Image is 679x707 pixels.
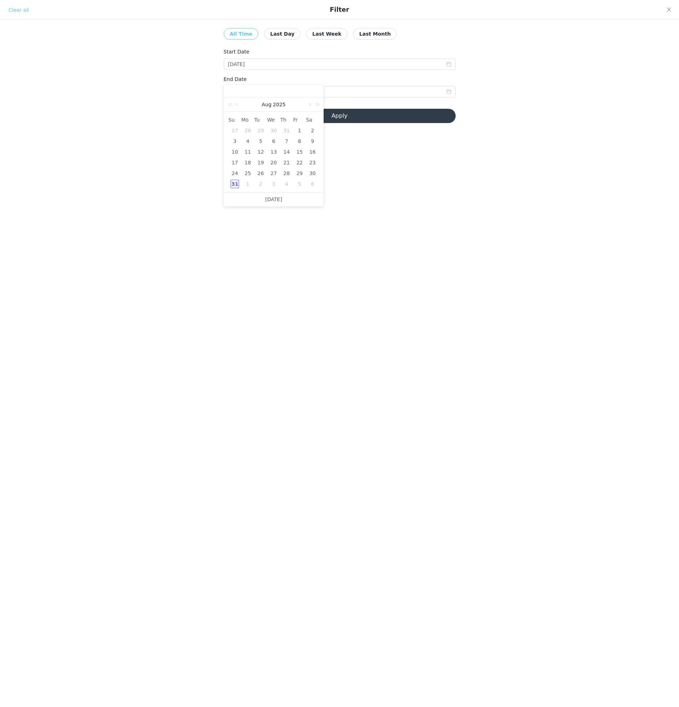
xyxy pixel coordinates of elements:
[306,114,319,125] th: Sat
[267,117,280,123] span: We
[243,180,252,188] div: 1
[230,180,239,188] div: 31
[254,136,267,147] td: August 5, 2025
[241,125,254,136] td: July 28, 2025
[280,114,293,125] th: Thu
[224,76,247,82] label: End Date
[311,97,321,112] a: Next year (Control + right)
[306,136,319,147] td: August 9, 2025
[293,136,306,147] td: August 8, 2025
[282,169,291,178] div: 28
[230,158,239,167] div: 17
[254,179,267,189] td: September 2, 2025
[280,157,293,168] td: August 21, 2025
[280,168,293,179] td: August 28, 2025
[280,117,293,123] span: Th
[230,137,239,145] div: 3
[293,147,306,157] td: August 15, 2025
[308,137,317,145] div: 9
[269,180,278,188] div: 3
[330,6,349,14] div: Filter
[282,137,291,145] div: 7
[261,97,272,112] a: Aug
[265,193,282,206] a: [DATE]
[269,158,278,167] div: 20
[228,147,241,157] td: August 10, 2025
[257,126,265,135] div: 29
[293,168,306,179] td: August 29, 2025
[280,179,293,189] td: September 4, 2025
[230,148,239,156] div: 10
[267,125,280,136] td: July 30, 2025
[224,28,259,40] button: All Time
[228,168,241,179] td: August 24, 2025
[254,168,267,179] td: August 26, 2025
[308,169,317,178] div: 30
[282,180,291,188] div: 4
[257,169,265,178] div: 26
[306,125,319,136] td: August 2, 2025
[228,136,241,147] td: August 3, 2025
[267,136,280,147] td: August 6, 2025
[267,147,280,157] td: August 13, 2025
[353,28,397,40] button: Last Month
[243,169,252,178] div: 25
[306,97,313,112] a: Next month (PageDown)
[295,180,304,188] div: 5
[254,117,267,123] span: Tu
[306,179,319,189] td: September 6, 2025
[257,137,265,145] div: 5
[306,28,348,40] button: Last Week
[254,125,267,136] td: July 29, 2025
[228,157,241,168] td: August 17, 2025
[280,136,293,147] td: August 7, 2025
[295,158,304,167] div: 22
[306,147,319,157] td: August 16, 2025
[308,158,317,167] div: 23
[264,28,300,40] button: Last Day
[282,148,291,156] div: 14
[308,148,317,156] div: 16
[254,157,267,168] td: August 19, 2025
[9,6,29,14] div: Clear all
[227,97,236,112] a: Last year (Control + left)
[306,157,319,168] td: August 23, 2025
[295,126,304,135] div: 1
[280,125,293,136] td: July 31, 2025
[257,158,265,167] div: 19
[293,157,306,168] td: August 22, 2025
[241,147,254,157] td: August 11, 2025
[295,148,304,156] div: 15
[230,169,239,178] div: 24
[228,179,241,189] td: August 31, 2025
[224,109,456,123] button: Apply
[282,126,291,135] div: 31
[234,97,241,112] a: Previous month (PageUp)
[241,114,254,125] th: Mon
[228,117,241,123] span: Su
[224,49,249,55] label: Start Date
[267,157,280,168] td: August 20, 2025
[446,89,451,94] i: icon: calendar
[269,137,278,145] div: 6
[243,137,252,145] div: 4
[272,97,287,112] a: 2025
[241,136,254,147] td: August 4, 2025
[308,126,317,135] div: 2
[257,180,265,188] div: 2
[269,169,278,178] div: 27
[306,168,319,179] td: August 30, 2025
[257,148,265,156] div: 12
[243,126,252,135] div: 28
[241,117,254,123] span: Mo
[267,114,280,125] th: Wed
[306,117,319,123] span: Sa
[666,7,672,12] i: icon: close
[230,126,239,135] div: 27
[254,147,267,157] td: August 12, 2025
[269,148,278,156] div: 13
[282,158,291,167] div: 21
[267,168,280,179] td: August 27, 2025
[308,180,317,188] div: 6
[228,125,241,136] td: July 27, 2025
